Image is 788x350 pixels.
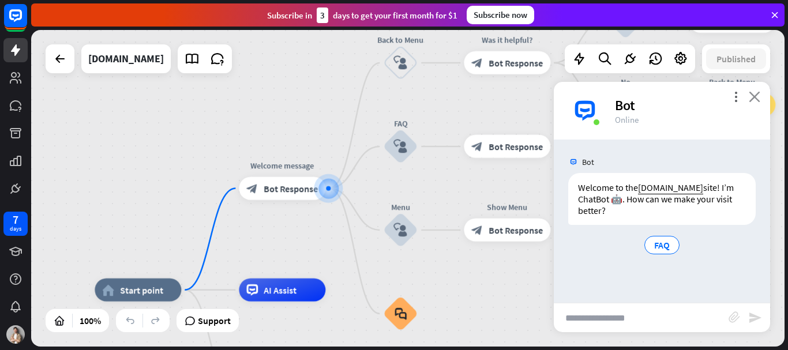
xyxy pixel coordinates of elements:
i: send [748,311,762,325]
div: Back to Menu [680,76,784,88]
div: v 4.0.25 [32,18,57,28]
i: block_bot_response [471,141,483,152]
div: Menu [366,201,435,213]
i: home_2 [102,284,114,296]
i: block_bot_response [471,57,483,69]
button: Published [706,48,766,69]
span: Start point [120,284,163,296]
div: Keywords by Traffic [127,68,194,76]
i: more_vert [730,91,741,102]
span: Bot Response [489,57,543,69]
i: block_bot_response [471,224,483,236]
i: block_bot_response [246,183,258,194]
div: No [591,76,660,88]
div: 7 [13,214,18,225]
div: days [10,225,21,233]
i: block_user_input [393,223,407,237]
span: Support [198,311,231,330]
div: Subscribe in days to get your first month for $1 [267,7,457,23]
span: Bot Response [489,224,543,236]
div: FAQ [366,118,435,129]
div: Online [615,114,756,125]
div: Show Menu [455,201,559,213]
i: block_user_input [393,140,407,153]
div: Welcome message [230,160,334,171]
span: AI Assist [264,284,297,296]
img: tab_keywords_by_traffic_grey.svg [115,67,124,76]
span: Bot Response [264,183,318,194]
div: Back to Menu [366,34,435,46]
span: Bot [582,157,594,167]
div: 100% [76,311,104,330]
div: Subscribe now [467,6,534,24]
i: close [749,91,760,102]
div: Bot [615,96,756,114]
span: Bot Response [489,141,543,152]
img: logo_orange.svg [18,18,28,28]
span: FAQ [654,239,670,251]
i: block_user_input [393,56,407,70]
div: Domain Overview [44,68,103,76]
div: 3 [317,7,328,23]
div: Was it helpful? [455,34,559,46]
img: tab_domain_overview_orange.svg [31,67,40,76]
button: Open LiveChat chat widget [9,5,44,39]
div: denovahub.store [88,44,164,73]
i: block_faq [395,307,407,320]
a: 7 days [3,212,28,236]
i: block_attachment [729,311,740,323]
div: Welcome to the site! I’m ChatBot 🤖. How can we make your visit better? [568,173,756,225]
a: [DOMAIN_NAME] [638,182,703,193]
div: Domain: [DOMAIN_NAME] [30,30,127,39]
img: website_grey.svg [18,30,28,39]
